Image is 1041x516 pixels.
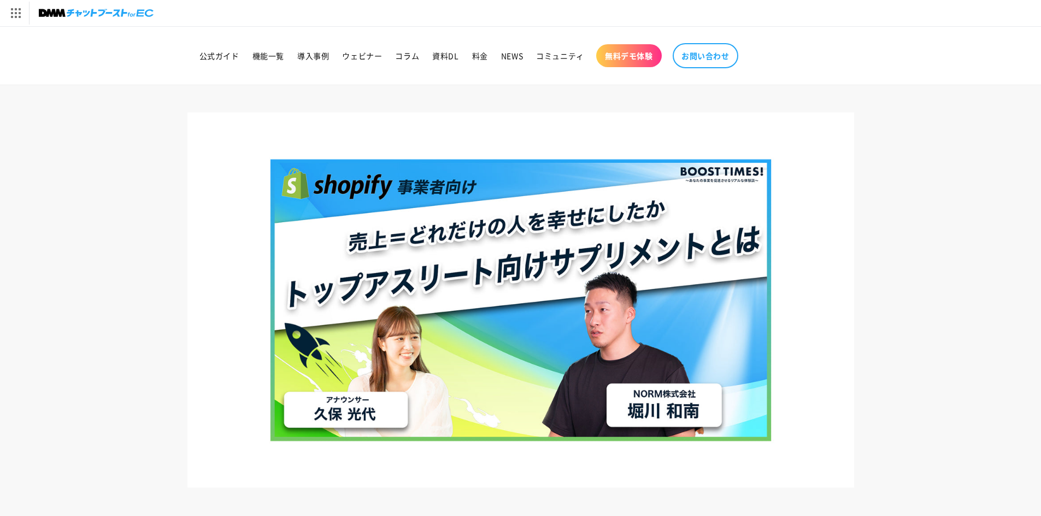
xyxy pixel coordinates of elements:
[193,44,246,67] a: 公式ガイド
[472,51,488,61] span: 料金
[389,44,426,67] a: コラム
[336,44,389,67] a: ウェビナー
[39,5,154,21] img: チャットブーストforEC
[252,51,284,61] span: 機能一覧
[530,44,591,67] a: コミュニティ
[536,51,584,61] span: コミュニティ
[466,44,495,67] a: 料金
[291,44,336,67] a: 導入事例
[187,112,854,487] img: 【トップアスリートに特化】血液審査から栄養指導、サプリメント処方まで提供｜BOOST TIMES!#22
[2,2,29,25] img: サービス
[297,51,329,61] span: 導入事例
[501,51,523,61] span: NEWS
[596,44,662,67] a: 無料デモ体験
[605,51,653,61] span: 無料デモ体験
[342,51,382,61] span: ウェビナー
[681,51,730,61] span: お問い合わせ
[495,44,530,67] a: NEWS
[432,51,458,61] span: 資料DL
[199,51,239,61] span: 公式ガイド
[426,44,465,67] a: 資料DL
[246,44,291,67] a: 機能一覧
[673,43,738,68] a: お問い合わせ
[395,51,419,61] span: コラム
